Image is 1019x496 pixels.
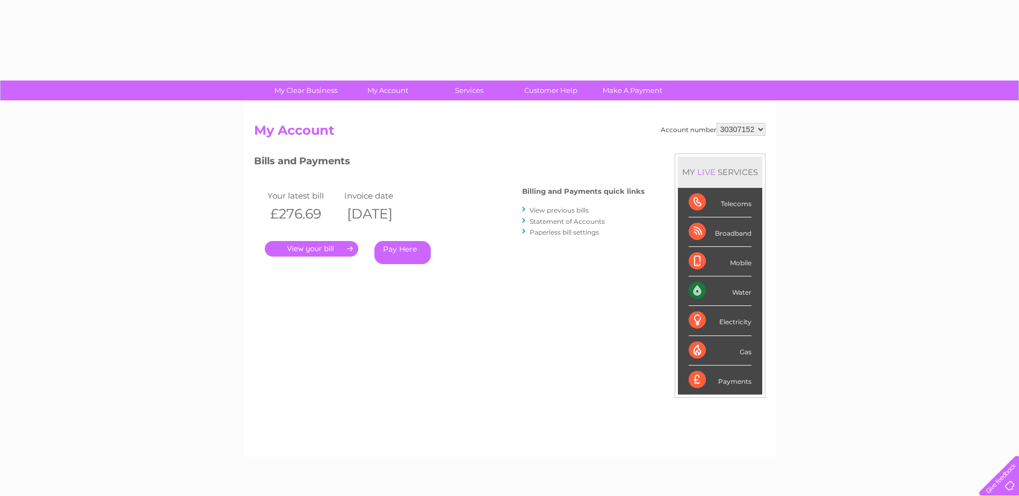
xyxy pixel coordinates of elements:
[689,247,751,276] div: Mobile
[689,276,751,306] div: Water
[530,217,605,225] a: Statement of Accounts
[265,241,358,257] a: .
[507,81,595,100] a: Customer Help
[265,203,342,225] th: £276.69
[689,366,751,395] div: Payments
[254,123,765,143] h2: My Account
[689,306,751,335] div: Electricity
[689,188,751,217] div: Telecoms
[695,167,718,177] div: LIVE
[343,81,432,100] a: My Account
[265,188,342,203] td: Your latest bill
[678,157,762,187] div: MY SERVICES
[689,336,751,366] div: Gas
[661,123,765,136] div: Account number
[530,228,599,236] a: Paperless bill settings
[425,81,514,100] a: Services
[262,81,350,100] a: My Clear Business
[374,241,431,264] a: Pay Here
[254,154,645,172] h3: Bills and Payments
[522,187,645,195] h4: Billing and Payments quick links
[689,217,751,247] div: Broadband
[588,81,677,100] a: Make A Payment
[342,203,419,225] th: [DATE]
[530,206,589,214] a: View previous bills
[342,188,419,203] td: Invoice date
